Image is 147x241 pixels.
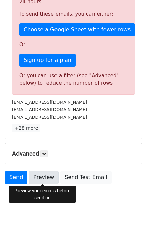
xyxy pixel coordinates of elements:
a: Send Test Email [60,171,111,184]
a: Preview [29,171,59,184]
div: Preview your emails before sending [9,186,76,203]
div: Or you can use a filter (see "Advanced" below) to reduce the number of rows [19,72,128,87]
small: [EMAIL_ADDRESS][DOMAIN_NAME] [12,107,87,112]
a: Send [5,171,27,184]
a: +28 more [12,124,40,132]
div: 聊天小组件 [113,209,147,241]
p: To send these emails, you can either: [19,11,128,18]
iframe: Chat Widget [113,209,147,241]
small: [EMAIL_ADDRESS][DOMAIN_NAME] [12,99,87,105]
h5: Advanced [12,150,135,157]
small: [EMAIL_ADDRESS][DOMAIN_NAME] [12,115,87,120]
a: Choose a Google Sheet with fewer rows [19,23,135,36]
a: Sign up for a plan [19,54,76,67]
p: Or [19,41,128,48]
